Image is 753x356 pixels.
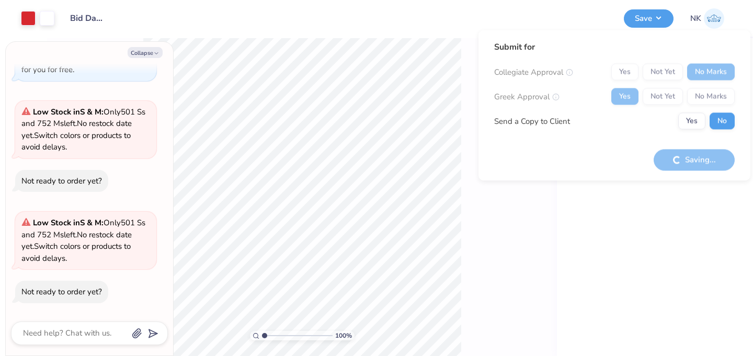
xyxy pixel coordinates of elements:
[21,229,132,252] span: No restock date yet.
[21,286,102,297] div: Not ready to order yet?
[494,115,570,127] div: Send a Copy to Client
[494,41,735,53] div: Submit for
[21,118,132,141] span: No restock date yet.
[21,217,145,263] span: Only 501 Ss and 752 Ms left. Switch colors or products to avoid delays.
[624,9,674,28] button: Save
[33,107,104,117] strong: Low Stock in S & M :
[704,8,724,29] img: Natalie Kogan
[678,113,705,130] button: Yes
[21,176,102,186] div: Not ready to order yet?
[710,113,735,130] button: No
[62,8,113,29] input: Untitled Design
[690,13,701,25] span: NK
[21,107,145,153] span: Only 501 Ss and 752 Ms left. Switch colors or products to avoid delays.
[33,217,104,228] strong: Low Stock in S & M :
[690,8,724,29] a: NK
[335,331,352,340] span: 100 %
[128,47,163,58] button: Collapse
